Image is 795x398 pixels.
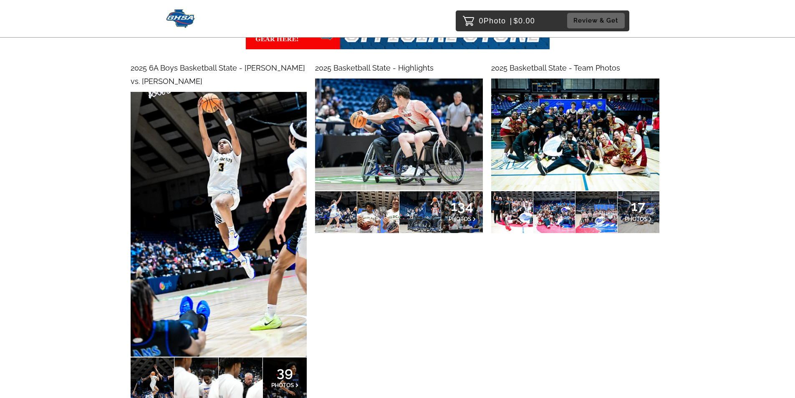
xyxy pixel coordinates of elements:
span: PHOTOS [449,215,471,222]
a: 2025 Basketball State - Team Photos17PHOTOS [491,61,659,233]
span: | [510,17,512,25]
img: 180629 [315,79,483,190]
img: 184052 [131,92,307,357]
a: 2025 Basketball State - Highlights134PHOTOS [315,61,483,233]
span: Photo [484,14,506,28]
span: 134 [449,203,476,208]
span: 39 [271,370,299,375]
span: 2025 Basketball State - Highlights [315,63,434,72]
span: 17 [625,203,652,208]
span: PHOTOS [625,215,647,222]
img: Snapphound Logo [166,9,196,28]
span: 2025 Basketball State - Team Photos [491,63,620,72]
p: 0 $0.00 [479,14,535,28]
span: PHOTOS [271,382,294,388]
span: 2025 6A Boys Basketball State - [PERSON_NAME] vs. [PERSON_NAME] [131,63,305,86]
img: 180498 [491,79,659,190]
a: Review & Get [567,13,627,28]
button: Review & Get [567,13,625,28]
